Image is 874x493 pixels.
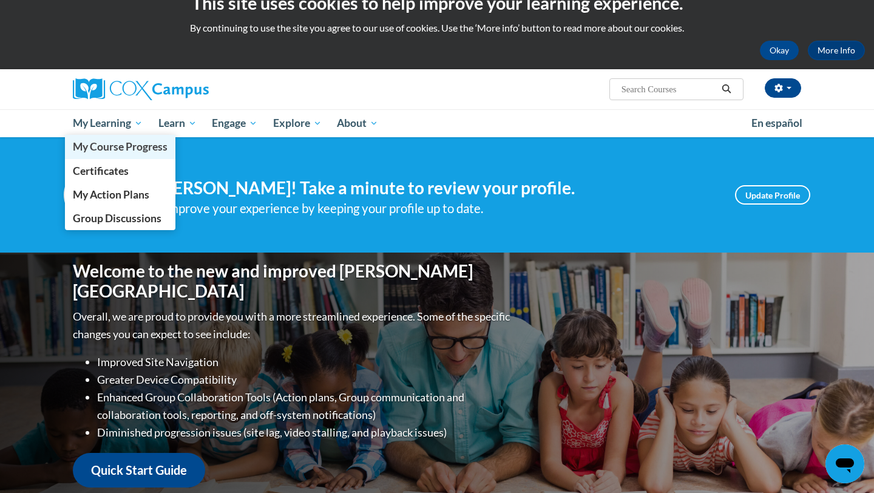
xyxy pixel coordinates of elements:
button: Search [717,82,736,97]
p: By continuing to use the site you agree to our use of cookies. Use the ‘More info’ button to read... [9,21,865,35]
span: My Learning [73,116,143,131]
span: Certificates [73,165,129,177]
button: Account Settings [765,78,801,98]
a: Update Profile [735,185,810,205]
h4: Hi [PERSON_NAME]! Take a minute to review your profile. [137,178,717,199]
li: Improved Site Navigation [97,353,513,371]
span: Engage [212,116,257,131]
a: Cox Campus [73,78,303,100]
h1: Welcome to the new and improved [PERSON_NAME][GEOGRAPHIC_DATA] [73,261,513,302]
li: Diminished progression issues (site lag, video stalling, and playback issues) [97,424,513,441]
a: More Info [808,41,865,60]
a: Engage [204,109,265,137]
span: Explore [273,116,322,131]
img: Profile Image [64,168,118,222]
a: Learn [151,109,205,137]
img: Cox Campus [73,78,209,100]
a: About [330,109,387,137]
p: Overall, we are proud to provide you with a more streamlined experience. Some of the specific cha... [73,308,513,343]
span: About [337,116,378,131]
a: En español [744,110,810,136]
a: My Learning [65,109,151,137]
a: My Course Progress [65,135,175,158]
li: Enhanced Group Collaboration Tools (Action plans, Group communication and collaboration tools, re... [97,389,513,424]
button: Okay [760,41,799,60]
span: Learn [158,116,197,131]
iframe: Button to launch messaging window [825,444,864,483]
div: Help improve your experience by keeping your profile up to date. [137,199,717,219]
a: Group Discussions [65,206,175,230]
a: My Action Plans [65,183,175,206]
li: Greater Device Compatibility [97,371,513,389]
span: En español [751,117,802,129]
span: My Action Plans [73,188,149,201]
a: Explore [265,109,330,137]
span: Group Discussions [73,212,161,225]
span: My Course Progress [73,140,168,153]
a: Quick Start Guide [73,453,205,488]
a: Certificates [65,159,175,183]
div: Main menu [55,109,819,137]
input: Search Courses [620,82,717,97]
